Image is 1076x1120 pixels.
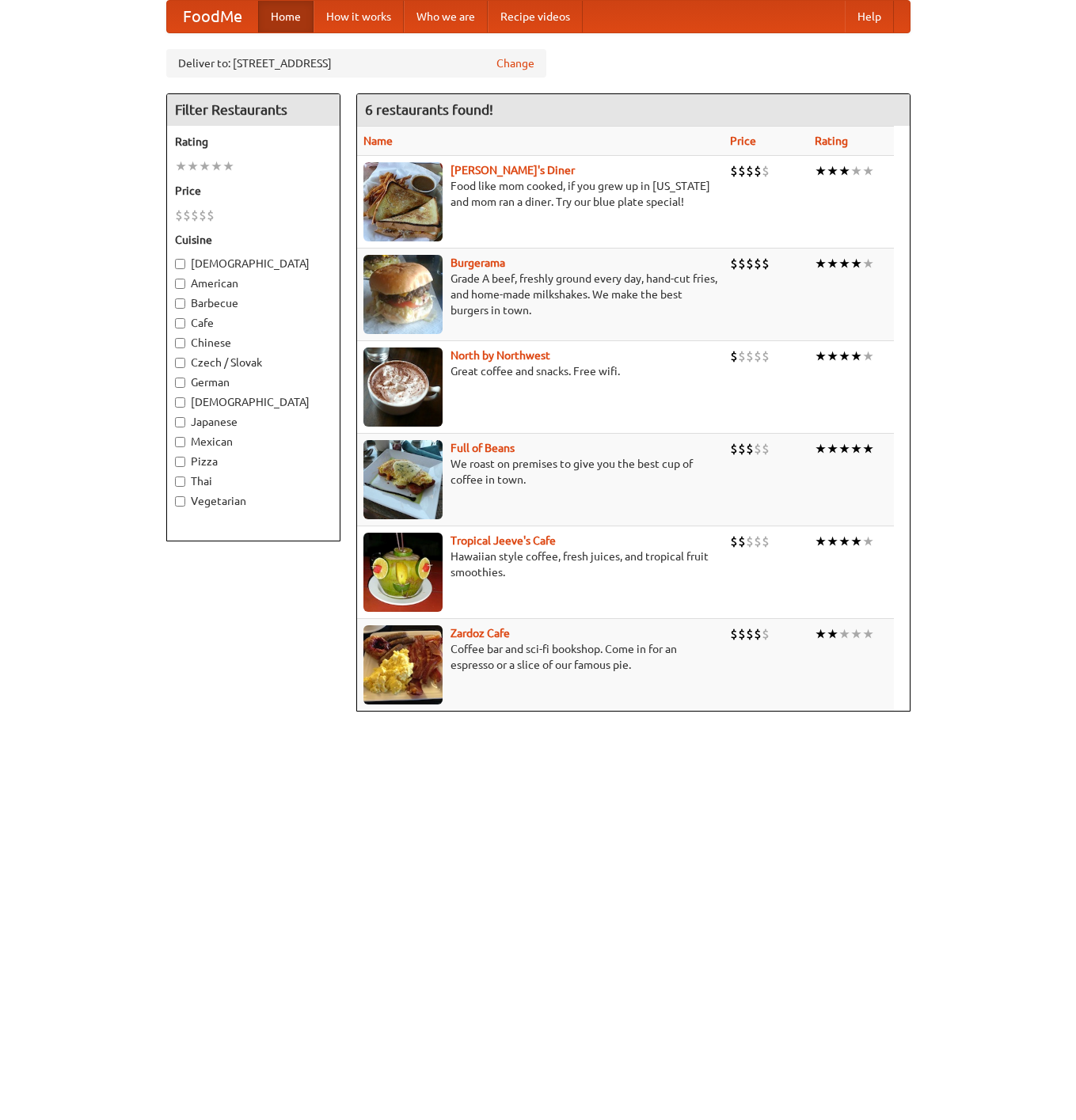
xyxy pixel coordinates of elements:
[754,347,762,365] li: $
[754,440,762,457] li: $
[363,162,443,241] img: sallys.jpg
[404,1,488,32] a: Who we are
[746,162,754,180] li: $
[175,335,332,351] label: Chinese
[827,625,838,643] li: ★
[451,256,505,269] a: Burgerama
[738,255,746,272] li: $
[754,162,762,180] li: $
[730,533,738,550] li: $
[762,440,770,457] li: $
[838,625,850,643] li: ★
[815,347,827,365] li: ★
[754,625,762,643] li: $
[850,255,862,272] li: ★
[754,255,762,272] li: $
[363,255,443,334] img: burgerama.jpg
[175,476,185,487] input: Thai
[827,533,838,550] li: ★
[838,162,850,180] li: ★
[815,533,827,550] li: ★
[167,1,258,32] a: FoodMe
[175,358,185,368] input: Czech / Slovak
[451,627,510,640] a: Zardoz Cafe
[850,162,862,180] li: ★
[738,440,746,457] li: $
[730,440,738,457] li: $
[746,255,754,272] li: $
[167,94,340,126] h4: Filter Restaurants
[850,625,862,643] li: ★
[762,162,770,180] li: $
[183,207,191,224] li: $
[488,1,583,32] a: Recipe videos
[363,533,443,612] img: jeeves.jpg
[175,275,332,291] label: American
[451,442,515,454] a: Full of Beans
[827,347,838,365] li: ★
[365,102,493,117] ng-pluralize: 6 restaurants found!
[199,207,207,224] li: $
[166,49,546,78] div: Deliver to: [STREET_ADDRESS]
[827,162,838,180] li: ★
[363,549,717,580] p: Hawaiian style coffee, fresh juices, and tropical fruit smoothies.
[175,473,332,489] label: Thai
[451,164,575,177] b: [PERSON_NAME]'s Diner
[862,347,874,365] li: ★
[738,625,746,643] li: $
[862,162,874,180] li: ★
[838,347,850,365] li: ★
[175,338,185,348] input: Chinese
[815,440,827,457] li: ★
[451,349,550,362] a: North by Northwest
[314,1,404,32] a: How it works
[199,158,211,175] li: ★
[730,162,738,180] li: $
[187,158,199,175] li: ★
[207,207,215,224] li: $
[175,378,185,388] input: German
[175,295,332,311] label: Barbecue
[838,533,850,550] li: ★
[850,440,862,457] li: ★
[222,158,234,175] li: ★
[738,347,746,365] li: $
[746,625,754,643] li: $
[850,533,862,550] li: ★
[211,158,222,175] li: ★
[738,162,746,180] li: $
[862,533,874,550] li: ★
[730,625,738,643] li: $
[862,625,874,643] li: ★
[363,440,443,519] img: beans.jpg
[175,457,185,467] input: Pizza
[746,440,754,457] li: $
[738,533,746,550] li: $
[258,1,314,32] a: Home
[363,271,717,318] p: Grade A beef, freshly ground every day, hand-cut fries, and home-made milkshakes. We make the bes...
[451,534,556,547] b: Tropical Jeeve's Cafe
[746,347,754,365] li: $
[363,625,443,704] img: zardoz.jpg
[838,440,850,457] li: ★
[175,437,185,447] input: Mexican
[363,363,717,379] p: Great coffee and snacks. Free wifi.
[175,374,332,390] label: German
[845,1,894,32] a: Help
[762,625,770,643] li: $
[175,298,185,309] input: Barbecue
[762,255,770,272] li: $
[175,207,183,224] li: $
[862,255,874,272] li: ★
[827,255,838,272] li: ★
[363,347,443,427] img: north.jpg
[175,434,332,450] label: Mexican
[175,315,332,331] label: Cafe
[827,440,838,457] li: ★
[175,454,332,469] label: Pizza
[815,255,827,272] li: ★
